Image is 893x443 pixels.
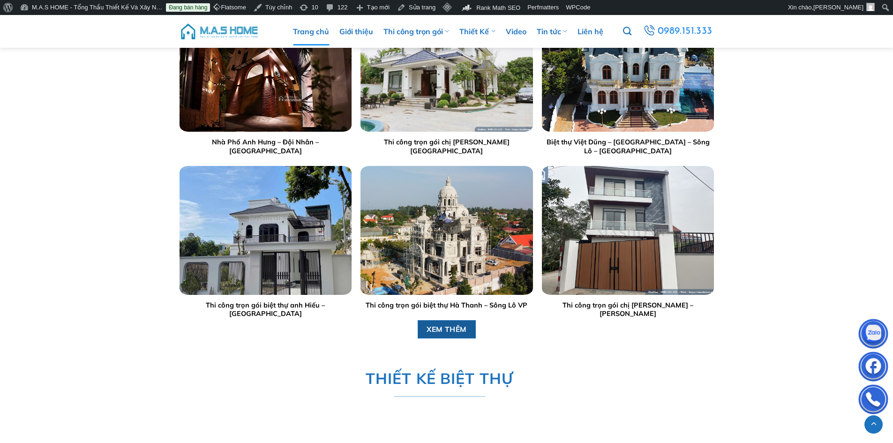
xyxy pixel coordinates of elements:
[578,17,603,45] a: Liên hệ
[642,23,713,40] a: 0989.151.333
[859,354,887,382] img: Facebook
[537,17,567,45] a: Tin tức
[383,17,449,45] a: Thi công trọn gói
[506,17,526,45] a: Video
[360,3,533,132] img: Trang chủ 69
[179,3,351,132] img: Trang chủ 68
[366,301,527,310] a: Thi công trọn gói biệt thự Hà Thanh – Sông Lô VP
[864,415,883,434] a: Lên đầu trang
[623,22,631,41] a: Tìm kiếm
[542,138,714,155] a: Biệt thự Việt Dũng – [GEOGRAPHIC_DATA] – Sông Lô – [GEOGRAPHIC_DATA]
[166,3,210,12] a: Đang bán hàng
[542,166,714,295] img: Trang chủ 73
[459,17,495,45] a: Thiết Kế
[180,17,259,45] img: M.A.S HOME – Tổng Thầu Thiết Kế Và Xây Nhà Trọn Gói
[179,301,351,318] a: Thi công trọn gói biệt thự anh Hiếu – [GEOGRAPHIC_DATA]
[542,3,714,132] img: Trang chủ 70
[339,17,373,45] a: Giới thiệu
[417,320,476,338] a: XEM THÊM
[360,138,533,155] a: Thi công trọn gói chị [PERSON_NAME][GEOGRAPHIC_DATA]
[293,17,329,45] a: Trang chủ
[813,4,863,11] span: [PERSON_NAME]
[658,23,713,39] span: 0989.151.333
[542,301,714,318] a: Thi công trọn gói chị [PERSON_NAME] – [PERSON_NAME]
[427,323,467,335] span: XEM THÊM
[179,138,351,155] a: Nhà Phố Anh Hưng – Đội Nhân – [GEOGRAPHIC_DATA]
[360,166,533,295] img: Trang chủ 72
[859,321,887,349] img: Zalo
[179,166,351,295] img: Trang chủ 71
[476,4,520,11] span: Rank Math SEO
[365,367,513,390] span: THIẾT KẾ BIỆT THỰ
[859,387,887,415] img: Phone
